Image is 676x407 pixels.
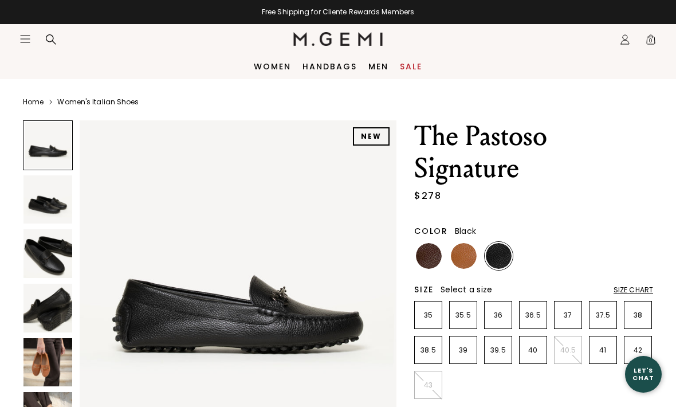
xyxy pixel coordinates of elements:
[624,346,651,355] p: 42
[520,311,547,320] p: 36.5
[254,62,291,71] a: Women
[486,243,512,269] img: Black
[485,311,512,320] p: 36
[57,97,139,107] a: Women's Italian Shoes
[23,284,72,332] img: The Pastoso Signature
[645,36,657,48] span: 0
[485,346,512,355] p: 39.5
[23,338,72,387] img: The Pastoso Signature
[625,367,662,381] div: Let's Chat
[415,311,442,320] p: 35
[415,381,442,390] p: 43
[614,285,653,295] div: Size Chart
[414,189,441,203] div: $278
[400,62,422,71] a: Sale
[368,62,388,71] a: Men
[414,120,653,185] h1: The Pastoso Signature
[302,62,357,71] a: Handbags
[19,33,31,45] button: Open site menu
[624,311,651,320] p: 38
[414,226,448,236] h2: Color
[414,285,434,294] h2: Size
[23,229,72,278] img: The Pastoso Signature
[416,243,442,269] img: Chocolate
[451,243,477,269] img: Tan
[293,32,383,46] img: M.Gemi
[555,346,581,355] p: 40.5
[455,225,476,237] span: Black
[589,311,616,320] p: 37.5
[520,346,547,355] p: 40
[441,284,492,295] span: Select a size
[415,346,442,355] p: 38.5
[23,175,72,224] img: The Pastoso Signature
[353,127,390,146] div: NEW
[589,346,616,355] p: 41
[555,311,581,320] p: 37
[23,97,44,107] a: Home
[450,346,477,355] p: 39
[450,311,477,320] p: 35.5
